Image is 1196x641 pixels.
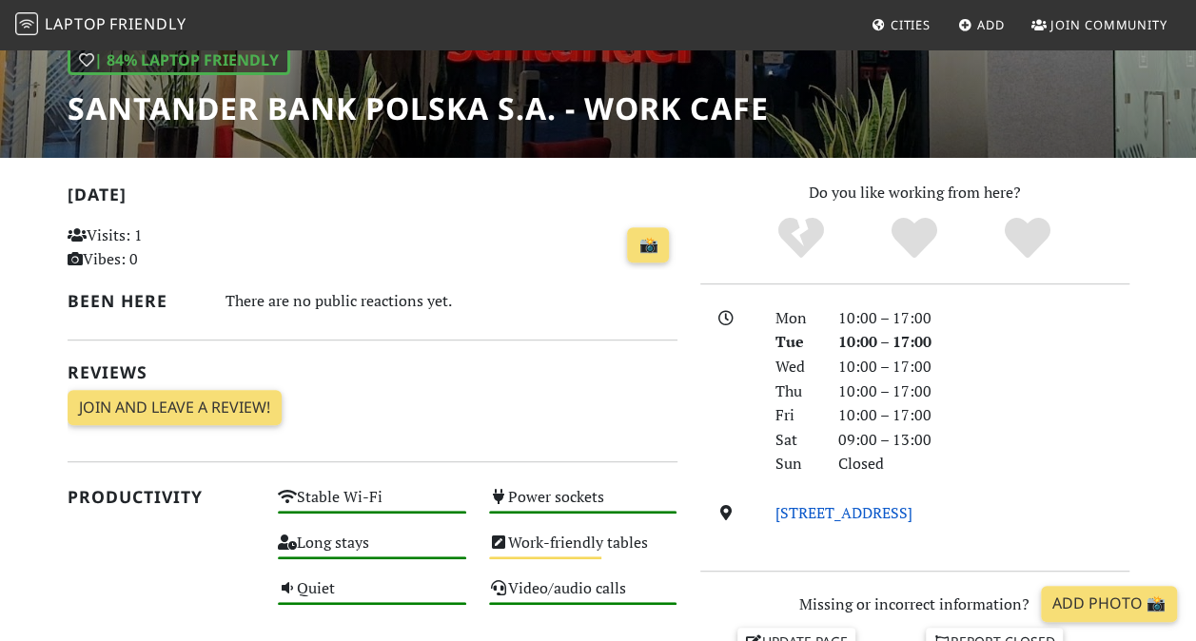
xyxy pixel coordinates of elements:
[15,12,38,35] img: LaptopFriendly
[266,529,478,574] div: Long stays
[827,403,1141,428] div: 10:00 – 17:00
[891,16,931,33] span: Cities
[15,9,186,42] a: LaptopFriendly LaptopFriendly
[764,306,827,331] div: Mon
[627,227,669,263] a: 📸
[68,487,256,507] h2: Productivity
[764,452,827,476] div: Sun
[827,452,1141,476] div: Closed
[764,379,827,404] div: Thu
[764,428,827,453] div: Sat
[45,13,107,34] span: Laptop
[775,502,912,523] a: [STREET_ADDRESS]
[68,185,677,212] h2: [DATE]
[109,13,186,34] span: Friendly
[68,362,677,382] h2: Reviews
[864,8,938,42] a: Cities
[478,483,689,529] div: Power sockets
[764,355,827,379] div: Wed
[68,223,256,272] p: Visits: 1 Vibes: 0
[827,355,1141,379] div: 10:00 – 17:00
[827,379,1141,404] div: 10:00 – 17:00
[827,428,1141,453] div: 09:00 – 13:00
[858,215,971,262] div: Yes
[764,330,827,355] div: Tue
[977,16,1005,33] span: Add
[478,574,689,620] div: Video/audio calls
[827,330,1141,355] div: 10:00 – 17:00
[225,287,677,315] div: There are no public reactions yet.
[764,403,827,428] div: Fri
[68,291,203,311] h2: Been here
[1050,16,1167,33] span: Join Community
[700,181,1129,205] p: Do you like working from here?
[1024,8,1175,42] a: Join Community
[478,529,689,574] div: Work-friendly tables
[68,390,282,426] a: Join and leave a review!
[745,215,858,262] div: No
[951,8,1012,42] a: Add
[827,306,1141,331] div: 10:00 – 17:00
[68,46,290,76] div: | 84% Laptop Friendly
[700,592,1129,617] p: Missing or incorrect information?
[971,215,1084,262] div: Definitely!
[68,90,769,126] h1: Santander Bank Polska S.A. - Work Cafe
[266,483,478,529] div: Stable Wi-Fi
[266,574,478,620] div: Quiet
